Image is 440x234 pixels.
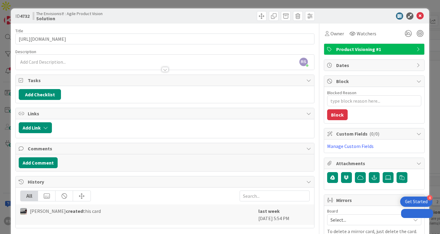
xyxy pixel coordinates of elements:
div: Get Started [405,199,428,205]
span: The Envisionist! : Agile Product Vision [36,11,103,16]
span: Block [336,78,413,85]
span: Owner [330,30,344,37]
span: Links [28,110,303,117]
span: History [28,178,303,185]
span: Attachments [336,160,413,167]
span: [PERSON_NAME] this card [30,207,101,215]
span: Custom Fields [336,130,413,137]
span: Comments [28,145,303,152]
div: Open Get Started checklist, remaining modules: 4 [400,197,432,207]
div: [DATE] 5:54 PM [258,207,310,222]
button: Add Link [19,122,52,133]
span: Description [15,49,36,54]
span: Tasks [28,77,303,84]
b: Solution [36,16,103,21]
button: Add Comment [19,157,58,168]
span: Select... [330,216,408,224]
input: type card name here... [15,34,314,44]
input: Search... [240,191,310,201]
b: 4732 [20,13,30,19]
label: Blocked Reason [327,90,356,95]
span: Mirrors [336,197,413,204]
b: created [66,208,83,214]
button: Add Checklist [19,89,61,100]
b: last week [258,208,280,214]
a: Manage Custom Fields [327,143,374,149]
span: Watchers [357,30,376,37]
label: Title [15,28,23,34]
div: All [21,191,38,201]
span: Board [327,209,338,213]
span: RS [299,58,308,66]
span: Product Visioning #1 [336,46,413,53]
div: 4 [427,195,432,200]
span: ID [15,12,30,20]
img: jB [20,208,27,215]
span: ( 0/0 ) [369,131,379,137]
span: Dates [336,62,413,69]
button: Block [327,109,348,120]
